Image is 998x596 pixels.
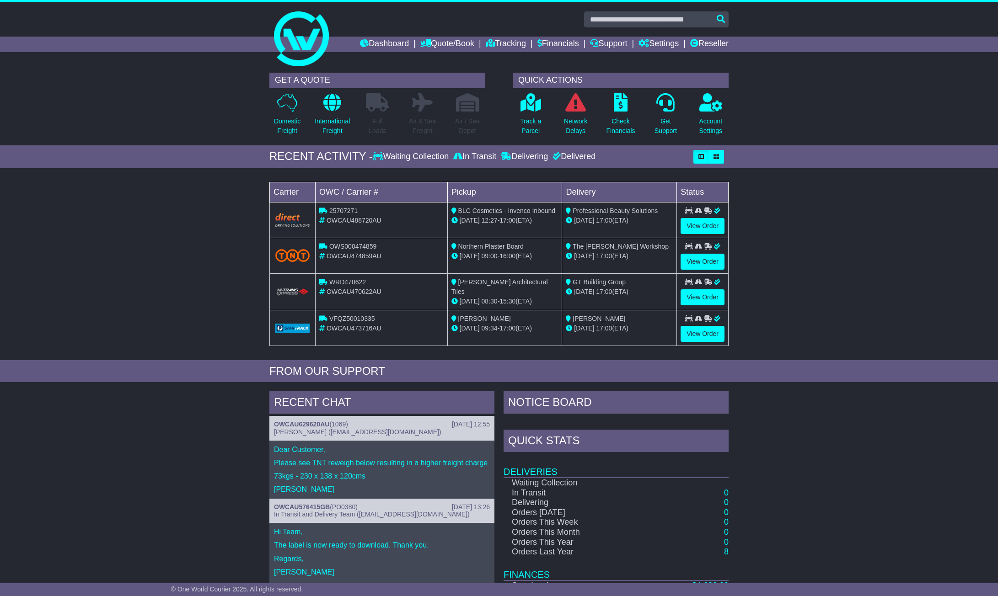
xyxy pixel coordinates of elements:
[724,527,729,537] a: 0
[681,218,724,234] a: View Order
[606,117,635,136] p: Check Financials
[460,252,480,260] span: [DATE]
[275,324,310,333] img: GetCarrierServiceLogo
[420,37,474,52] a: Quote/Book
[504,557,729,580] td: Finances
[458,243,524,250] span: Northern Plaster Board
[360,37,409,52] a: Dashboard
[504,527,635,537] td: Orders This Month
[482,298,498,305] span: 08:30
[274,420,329,428] a: OWCAU629620AU
[499,325,515,332] span: 17:00
[275,213,310,227] img: Direct.png
[573,243,669,250] span: The [PERSON_NAME] Workshop
[574,288,594,295] span: [DATE]
[460,298,480,305] span: [DATE]
[654,93,677,141] a: GetSupport
[681,254,724,270] a: View Order
[566,287,673,297] div: (ETA)
[681,289,724,305] a: View Order
[563,93,588,141] a: NetworkDelays
[639,37,679,52] a: Settings
[329,315,375,322] span: VFQZ50010335
[366,117,389,136] p: Full Loads
[373,152,451,162] div: Waiting Collection
[274,428,441,436] span: [PERSON_NAME] ([EMAIL_ADDRESS][DOMAIN_NAME])
[275,249,310,261] img: TNT_Domestic.png
[274,472,490,480] p: 73kgs - 230 x 138 x 120cms
[329,207,358,214] span: 25707271
[504,537,635,548] td: Orders This Year
[596,252,612,260] span: 17:00
[451,251,558,261] div: - (ETA)
[458,315,511,322] span: [PERSON_NAME]
[499,298,515,305] span: 15:30
[274,554,490,563] p: Regards,
[596,288,612,295] span: 17:00
[566,216,673,225] div: (ETA)
[566,251,673,261] div: (ETA)
[499,252,515,260] span: 16:00
[451,152,499,162] div: In Transit
[537,37,579,52] a: Financials
[724,547,729,556] a: 8
[409,117,436,136] p: Air & Sea Freight
[314,93,350,141] a: InternationalFreight
[482,325,498,332] span: 09:34
[274,511,470,518] span: In Transit and Delivery Team ([EMAIL_ADDRESS][DOMAIN_NAME])
[482,252,498,260] span: 09:00
[274,527,490,536] p: Hi Team,
[482,217,498,224] span: 12:27
[171,585,303,593] span: © One World Courier 2025. All rights reserved.
[274,541,490,549] p: The label is now ready to download. Thank you.
[564,117,587,136] p: Network Delays
[566,324,673,333] div: (ETA)
[332,503,355,511] span: PO0380
[574,325,594,332] span: [DATE]
[274,93,301,141] a: DomesticFreight
[504,547,635,557] td: Orders Last Year
[504,498,635,508] td: Delivering
[504,478,635,488] td: Waiting Collection
[699,117,723,136] p: Account Settings
[573,315,625,322] span: [PERSON_NAME]
[499,217,515,224] span: 17:00
[513,73,729,88] div: QUICK ACTIONS
[724,537,729,547] a: 0
[458,207,555,214] span: BLC Cosmetics - Invenco Inbound
[274,485,490,494] p: [PERSON_NAME]
[596,217,612,224] span: 17:00
[681,326,724,342] a: View Order
[460,217,480,224] span: [DATE]
[606,93,636,141] a: CheckFinancials
[460,325,480,332] span: [DATE]
[677,182,729,202] td: Status
[274,420,490,428] div: ( )
[451,324,558,333] div: - (ETA)
[504,430,729,454] div: Quick Stats
[327,252,381,260] span: OWCAU474859AU
[327,325,381,332] span: OWCAU473716AU
[573,207,658,214] span: Professional Beauty Solutions
[573,278,626,286] span: GT Building Group
[451,297,558,306] div: - (ETA)
[270,182,316,202] td: Carrier
[274,503,330,511] a: OWCAU576415GB
[486,37,526,52] a: Tracking
[699,93,723,141] a: AccountSettings
[504,508,635,518] td: Orders [DATE]
[520,93,542,141] a: Track aParcel
[316,182,448,202] td: OWC / Carrier #
[690,37,729,52] a: Reseller
[332,420,346,428] span: 1069
[724,508,729,517] a: 0
[562,182,677,202] td: Delivery
[452,420,490,428] div: [DATE] 12:55
[504,488,635,498] td: In Transit
[724,517,729,527] a: 0
[269,150,373,163] div: RECENT ACTIVITY -
[504,454,729,478] td: Deliveries
[274,458,490,467] p: Please see TNT reweigh below resulting in a higher freight charge
[697,581,729,590] span: 4,630.29
[274,117,300,136] p: Domestic Freight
